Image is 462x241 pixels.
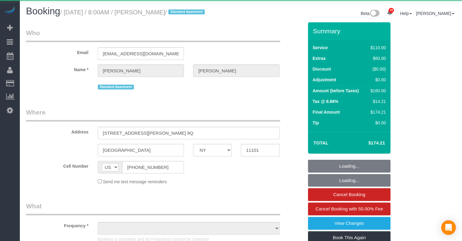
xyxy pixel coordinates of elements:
[313,45,328,51] label: Service
[316,206,383,211] span: Cancel Booking with 50.00% Fee
[313,27,387,35] h3: Summary
[21,47,93,56] label: Email
[313,55,326,61] label: Extras
[168,9,205,14] span: Standard Apartment
[21,161,93,169] label: Cell Number
[313,98,338,104] label: Tax @ 8.88%
[313,120,319,126] label: Tip
[21,221,93,229] label: Frequency *
[400,11,412,16] a: Help
[313,109,340,115] label: Final Amount
[350,141,385,146] h4: $174.21
[368,98,386,104] div: $14.21
[21,64,93,73] label: Name *
[308,188,391,201] a: Cancel Booking
[98,64,184,77] input: First Name
[368,77,386,83] div: $0.00
[103,179,167,184] span: Send me text message reminders
[368,109,386,115] div: $174.21
[313,140,328,145] strong: Total
[21,127,93,135] label: Address
[368,45,386,51] div: $110.00
[4,6,16,15] img: Automaid Logo
[26,108,280,122] legend: Where
[369,10,380,18] img: New interface
[368,66,386,72] div: ($0.00)
[416,11,454,16] a: [PERSON_NAME]
[122,161,184,173] input: Cell Number
[98,47,184,60] input: Email
[165,9,207,16] span: /
[384,6,396,20] a: 20
[26,6,60,16] span: Booking
[313,77,336,83] label: Adjustment
[60,9,207,16] small: / [DATE] / 8:00AM / [PERSON_NAME]
[313,88,359,94] label: Amount (before Taxes)
[368,88,386,94] div: $160.00
[361,11,380,16] a: Beta
[441,220,456,235] div: Open Intercom Messenger
[241,144,279,156] input: Zip Code
[368,120,386,126] div: $0.00
[389,8,394,13] span: 20
[98,85,134,89] span: Standard Apartment
[313,66,331,72] label: Discount
[368,55,386,61] div: $60.00
[26,202,280,215] legend: What
[308,217,391,230] a: View Changes
[308,203,391,215] a: Cancel Booking with 50.00% Fee
[26,28,280,42] legend: Who
[193,64,280,77] input: Last Name
[98,144,184,156] input: City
